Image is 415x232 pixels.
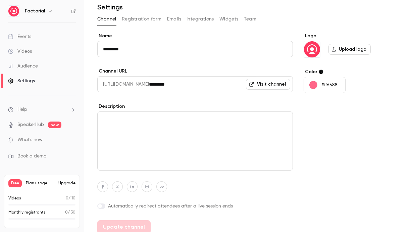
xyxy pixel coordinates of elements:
[328,44,371,55] label: Upload logo
[219,14,239,25] button: Widgets
[17,121,44,128] a: SpeakerHub
[8,48,32,55] div: Videos
[304,41,320,57] img: Factorial
[8,63,38,69] div: Audience
[97,33,293,39] label: Name
[58,181,75,186] button: Upgrade
[17,153,46,160] span: Book a demo
[8,195,21,201] p: Videos
[321,82,338,88] p: #ff6588
[25,8,45,14] h6: Factorial
[122,14,162,25] button: Registration form
[17,106,27,113] span: Help
[8,78,35,84] div: Settings
[8,33,31,40] div: Events
[8,106,76,113] li: help-dropdown-opener
[97,14,116,25] button: Channel
[246,79,290,90] a: Visit channel
[187,14,214,25] button: Integrations
[66,196,68,200] span: 0
[304,33,402,39] label: Logo
[8,210,46,216] p: Monthly registrants
[66,195,75,201] p: / 10
[97,103,293,110] label: Description
[97,76,149,92] span: [URL][DOMAIN_NAME]
[8,179,22,187] span: Free
[65,211,68,215] span: 0
[97,203,293,210] label: Automatically redirect attendees after a live session ends
[304,77,346,93] button: #ff6588
[97,3,123,11] h1: Settings
[8,6,19,16] img: Factorial
[17,136,43,143] span: What's new
[244,14,257,25] button: Team
[97,68,293,75] label: Channel URL
[48,122,61,128] span: new
[167,14,181,25] button: Emails
[26,181,54,186] span: Plan usage
[304,68,402,75] label: Color
[65,210,75,216] p: / 30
